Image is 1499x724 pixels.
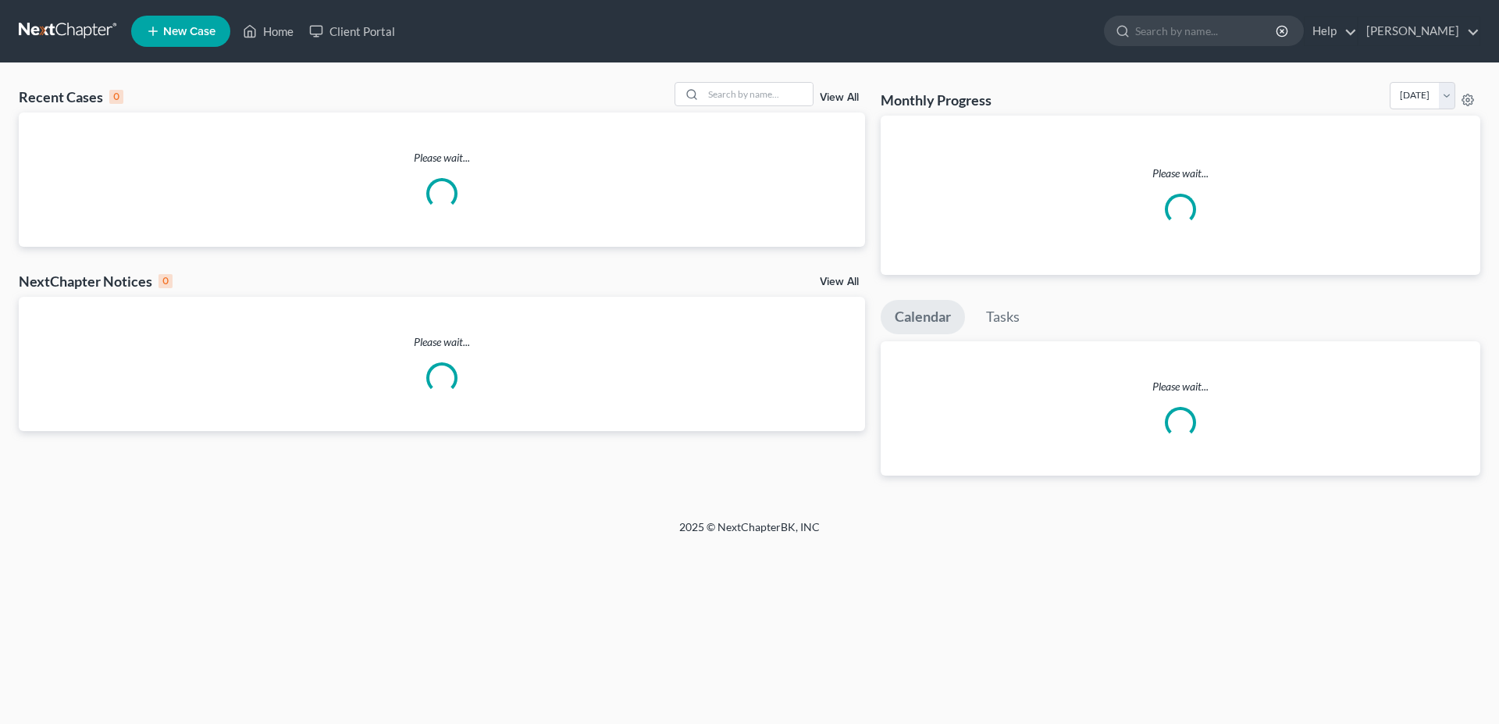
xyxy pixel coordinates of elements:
p: Please wait... [19,150,865,166]
input: Search by name... [703,83,813,105]
div: Recent Cases [19,87,123,106]
div: 0 [158,274,173,288]
a: Client Portal [301,17,403,45]
p: Please wait... [893,166,1468,181]
h3: Monthly Progress [881,91,992,109]
a: Tasks [972,300,1034,334]
span: New Case [163,26,215,37]
div: 0 [109,90,123,104]
div: 2025 © NextChapterBK, INC [304,519,1195,547]
a: [PERSON_NAME] [1358,17,1479,45]
a: Help [1305,17,1357,45]
div: NextChapter Notices [19,272,173,291]
a: Home [235,17,301,45]
p: Please wait... [19,334,865,350]
a: Calendar [881,300,965,334]
a: View All [820,92,859,103]
input: Search by name... [1135,16,1278,45]
p: Please wait... [881,379,1480,394]
a: View All [820,276,859,287]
